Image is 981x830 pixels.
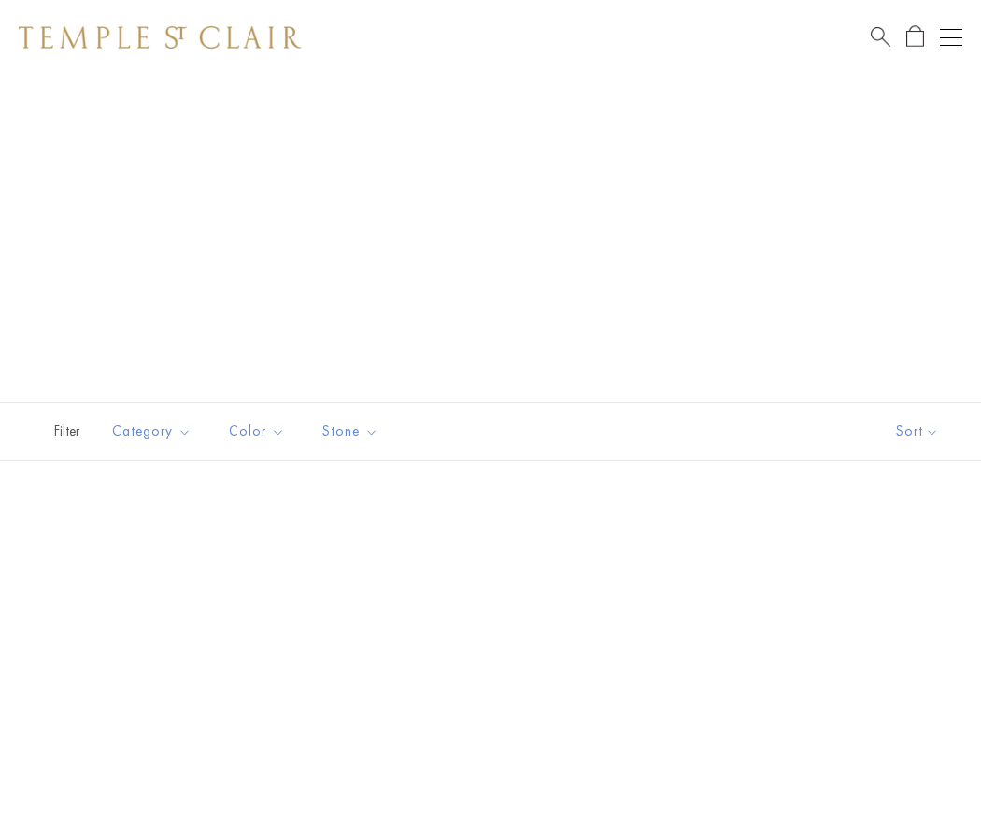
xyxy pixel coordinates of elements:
[215,410,299,452] button: Color
[906,25,924,49] a: Open Shopping Bag
[220,420,299,443] span: Color
[854,403,981,460] button: Show sort by
[871,25,890,49] a: Search
[98,410,206,452] button: Category
[940,26,962,49] button: Open navigation
[308,410,392,452] button: Stone
[313,420,392,443] span: Stone
[103,420,206,443] span: Category
[19,26,301,49] img: Temple St. Clair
